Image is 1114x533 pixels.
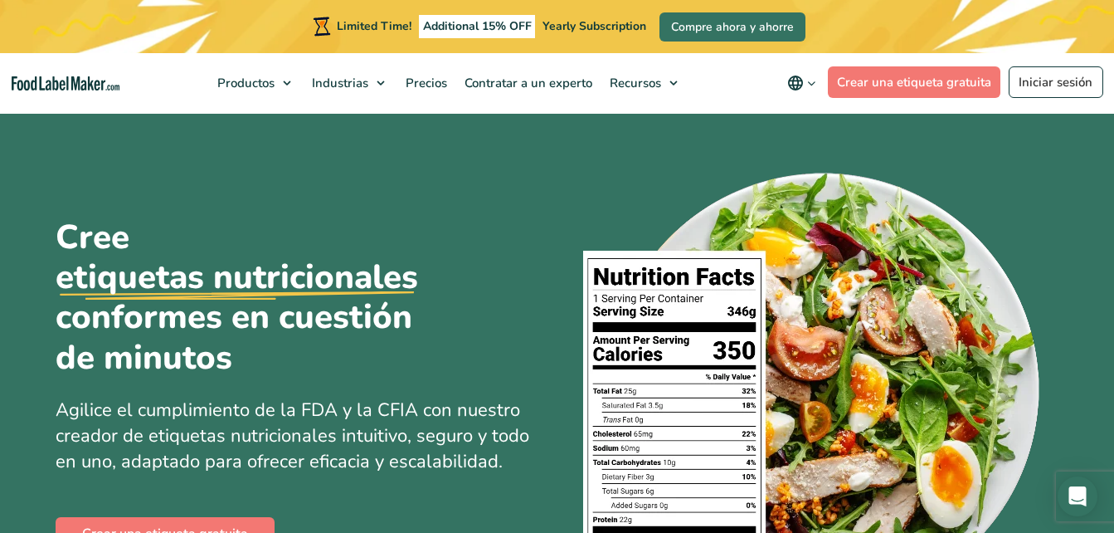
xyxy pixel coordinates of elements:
a: Iniciar sesión [1009,66,1103,98]
span: Contratar a un experto [460,75,594,91]
span: Limited Time! [337,18,411,34]
a: Crear una etiqueta gratuita [828,66,1001,98]
a: Industrias [304,53,393,113]
a: Compre ahora y ahorre [659,12,805,42]
u: etiquetas nutricionales [56,257,418,297]
a: Recursos [601,53,686,113]
a: Precios [397,53,452,113]
a: Productos [209,53,299,113]
span: Recursos [605,75,663,91]
div: Open Intercom Messenger [1058,477,1097,516]
a: Contratar a un experto [456,53,597,113]
span: Yearly Subscription [542,18,646,34]
span: Industrias [307,75,370,91]
span: Agilice el cumplimiento de la FDA y la CFIA con nuestro creador de etiquetas nutricionales intuit... [56,398,529,474]
span: Precios [401,75,449,91]
span: Productos [212,75,276,91]
h1: Cree conformes en cuestión de minutos [56,218,454,378]
span: Additional 15% OFF [419,15,536,38]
